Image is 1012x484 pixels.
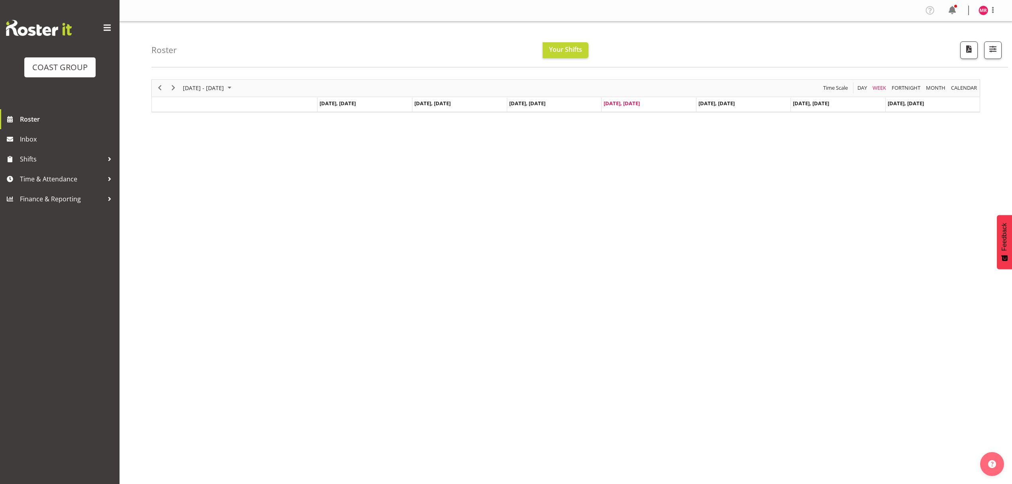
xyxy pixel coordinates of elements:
[988,460,996,468] img: help-xxl-2.png
[925,83,946,93] span: Month
[20,193,104,205] span: Finance & Reporting
[925,83,947,93] button: Timeline Month
[414,100,451,107] span: [DATE], [DATE]
[997,215,1012,269] button: Feedback - Show survey
[984,41,1002,59] button: Filter Shifts
[604,100,640,107] span: [DATE], [DATE]
[891,83,921,93] span: Fortnight
[6,20,72,36] img: Rosterit website logo
[871,83,888,93] button: Timeline Week
[151,79,980,112] div: Timeline Week of September 11, 2025
[979,6,988,15] img: mathew-rolle10807.jpg
[20,133,116,145] span: Inbox
[32,61,88,73] div: COAST GROUP
[151,45,177,55] h4: Roster
[960,41,978,59] button: Download a PDF of the roster according to the set date range.
[20,173,104,185] span: Time & Attendance
[888,100,924,107] span: [DATE], [DATE]
[20,153,104,165] span: Shifts
[549,45,582,54] span: Your Shifts
[793,100,829,107] span: [DATE], [DATE]
[543,42,588,58] button: Your Shifts
[168,83,179,93] button: Next
[20,113,116,125] span: Roster
[1001,223,1008,251] span: Feedback
[890,83,922,93] button: Fortnight
[950,83,979,93] button: Month
[856,83,869,93] button: Timeline Day
[698,100,735,107] span: [DATE], [DATE]
[857,83,868,93] span: Day
[182,83,225,93] span: [DATE] - [DATE]
[155,83,165,93] button: Previous
[872,83,887,93] span: Week
[167,80,180,96] div: next period
[822,83,849,93] button: Time Scale
[182,83,235,93] button: September 2025
[320,100,356,107] span: [DATE], [DATE]
[950,83,978,93] span: calendar
[180,80,236,96] div: September 08 - 14, 2025
[822,83,849,93] span: Time Scale
[509,100,545,107] span: [DATE], [DATE]
[153,80,167,96] div: previous period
